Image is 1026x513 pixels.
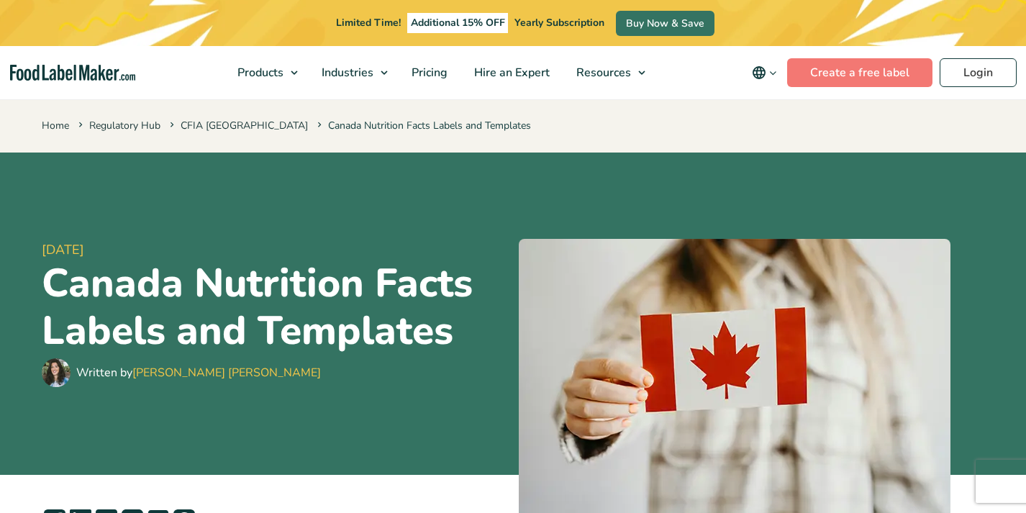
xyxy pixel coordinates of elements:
[563,46,653,99] a: Resources
[132,365,321,381] a: [PERSON_NAME] [PERSON_NAME]
[42,119,69,132] a: Home
[42,358,71,387] img: Maria Abi Hanna - Food Label Maker
[76,364,321,381] div: Written by
[42,240,507,260] span: [DATE]
[42,260,507,355] h1: Canada Nutrition Facts Labels and Templates
[616,11,714,36] a: Buy Now & Save
[407,13,509,33] span: Additional 15% OFF
[399,46,458,99] a: Pricing
[314,119,531,132] span: Canada Nutrition Facts Labels and Templates
[470,65,551,81] span: Hire an Expert
[461,46,560,99] a: Hire an Expert
[89,119,160,132] a: Regulatory Hub
[181,119,308,132] a: CFIA [GEOGRAPHIC_DATA]
[514,16,604,29] span: Yearly Subscription
[787,58,932,87] a: Create a free label
[309,46,395,99] a: Industries
[233,65,285,81] span: Products
[572,65,632,81] span: Resources
[224,46,305,99] a: Products
[336,16,401,29] span: Limited Time!
[407,65,449,81] span: Pricing
[940,58,1017,87] a: Login
[317,65,375,81] span: Industries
